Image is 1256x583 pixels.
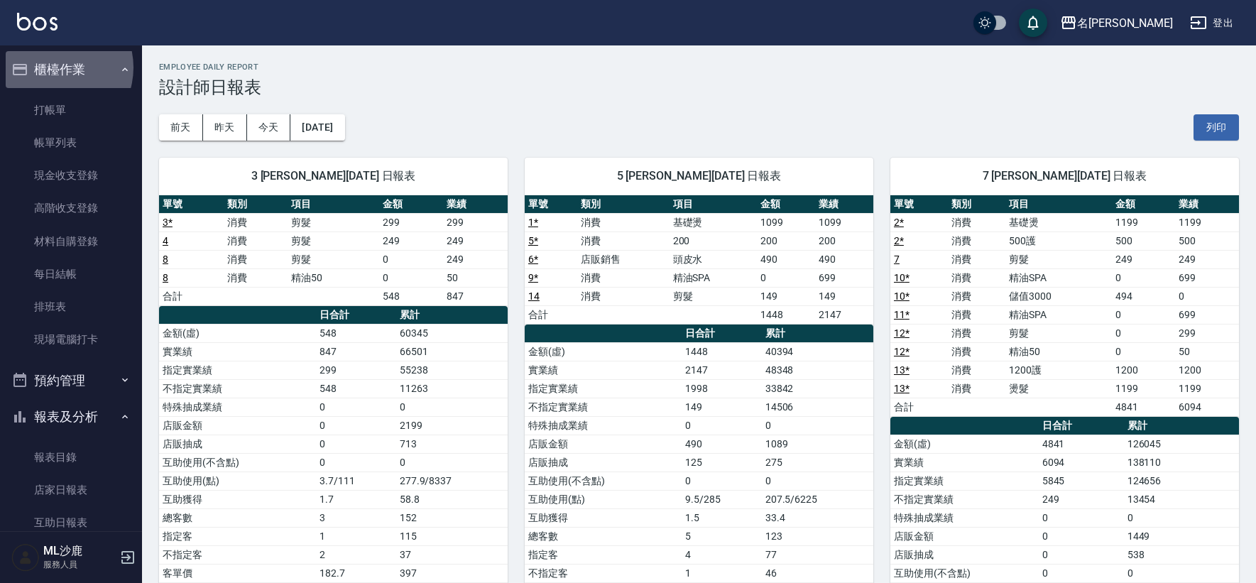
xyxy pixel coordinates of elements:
a: 7 [894,254,900,265]
th: 單號 [890,195,948,214]
td: 互助使用(不含點) [525,472,682,490]
th: 項目 [1005,195,1111,214]
td: 1448 [682,342,761,361]
td: 指定客 [525,545,682,564]
td: 0 [396,398,508,416]
td: 實業績 [890,453,1039,472]
td: 1099 [815,213,873,231]
td: 77 [762,545,873,564]
td: 200 [815,231,873,250]
td: 不指定客 [525,564,682,582]
td: 40394 [762,342,873,361]
table: a dense table [525,195,873,325]
td: 0 [1039,545,1124,564]
td: 138110 [1124,453,1239,472]
td: 互助使用(點) [525,490,682,508]
td: 66501 [396,342,508,361]
td: 277.9/8337 [396,472,508,490]
th: 業績 [443,195,508,214]
th: 日合計 [316,306,395,325]
td: 互助使用(不含點) [159,453,316,472]
td: 消費 [948,287,1005,305]
td: 0 [1112,324,1176,342]
td: 46 [762,564,873,582]
td: 指定實業績 [525,379,682,398]
td: 126045 [1124,435,1239,453]
td: 249 [443,231,508,250]
td: 33842 [762,379,873,398]
span: 7 [PERSON_NAME][DATE] 日報表 [907,169,1222,183]
button: 前天 [159,114,203,141]
td: 店販抽成 [159,435,316,453]
th: 累計 [762,325,873,343]
button: 列印 [1194,114,1239,141]
a: 現金收支登錄 [6,159,136,192]
td: 實業績 [159,342,316,361]
td: 金額(虛) [890,435,1039,453]
a: 報表目錄 [6,441,136,474]
td: 燙髮 [1005,379,1111,398]
td: 4 [682,545,761,564]
th: 類別 [577,195,669,214]
td: 3.7/111 [316,472,395,490]
td: 0 [1112,305,1176,324]
a: 14 [528,290,540,302]
td: 847 [316,342,395,361]
td: 不指定實業績 [525,398,682,416]
td: 消費 [577,231,669,250]
td: 不指定客 [159,545,316,564]
td: 剪髮 [670,287,757,305]
td: 金額(虛) [159,324,316,342]
td: 299 [379,213,444,231]
td: 115 [396,527,508,545]
td: 0 [1039,508,1124,527]
th: 單號 [525,195,577,214]
td: 消費 [948,305,1005,324]
td: 金額(虛) [525,342,682,361]
a: 帳單列表 [6,126,136,159]
td: 55238 [396,361,508,379]
button: 櫃檯作業 [6,51,136,88]
td: 490 [815,250,873,268]
td: 0 [762,416,873,435]
button: save [1019,9,1047,37]
td: 1 [316,527,395,545]
td: 店販金額 [159,416,316,435]
td: 1448 [757,305,815,324]
td: 0 [379,268,444,287]
td: 33.4 [762,508,873,527]
th: 金額 [757,195,815,214]
td: 消費 [948,361,1005,379]
td: 275 [762,453,873,472]
td: 50 [1175,342,1239,361]
button: [DATE] [290,114,344,141]
td: 249 [1112,250,1176,268]
td: 200 [670,231,757,250]
td: 1998 [682,379,761,398]
th: 日合計 [1039,417,1124,435]
button: 預約管理 [6,362,136,399]
td: 123 [762,527,873,545]
td: 5845 [1039,472,1124,490]
td: 總客數 [159,508,316,527]
td: 剪髮 [288,231,379,250]
td: 0 [316,398,395,416]
td: 0 [1112,268,1176,287]
img: Logo [17,13,58,31]
button: 報表及分析 [6,398,136,435]
h2: Employee Daily Report [159,62,1239,72]
td: 713 [396,435,508,453]
td: 指定客 [159,527,316,545]
td: 2199 [396,416,508,435]
td: 1 [682,564,761,582]
td: 特殊抽成業績 [159,398,316,416]
td: 200 [757,231,815,250]
td: 299 [443,213,508,231]
td: 消費 [224,268,288,287]
td: 0 [1039,564,1124,582]
td: 剪髮 [288,250,379,268]
table: a dense table [890,195,1239,417]
td: 0 [396,453,508,472]
h3: 設計師日報表 [159,77,1239,97]
td: 149 [682,398,761,416]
